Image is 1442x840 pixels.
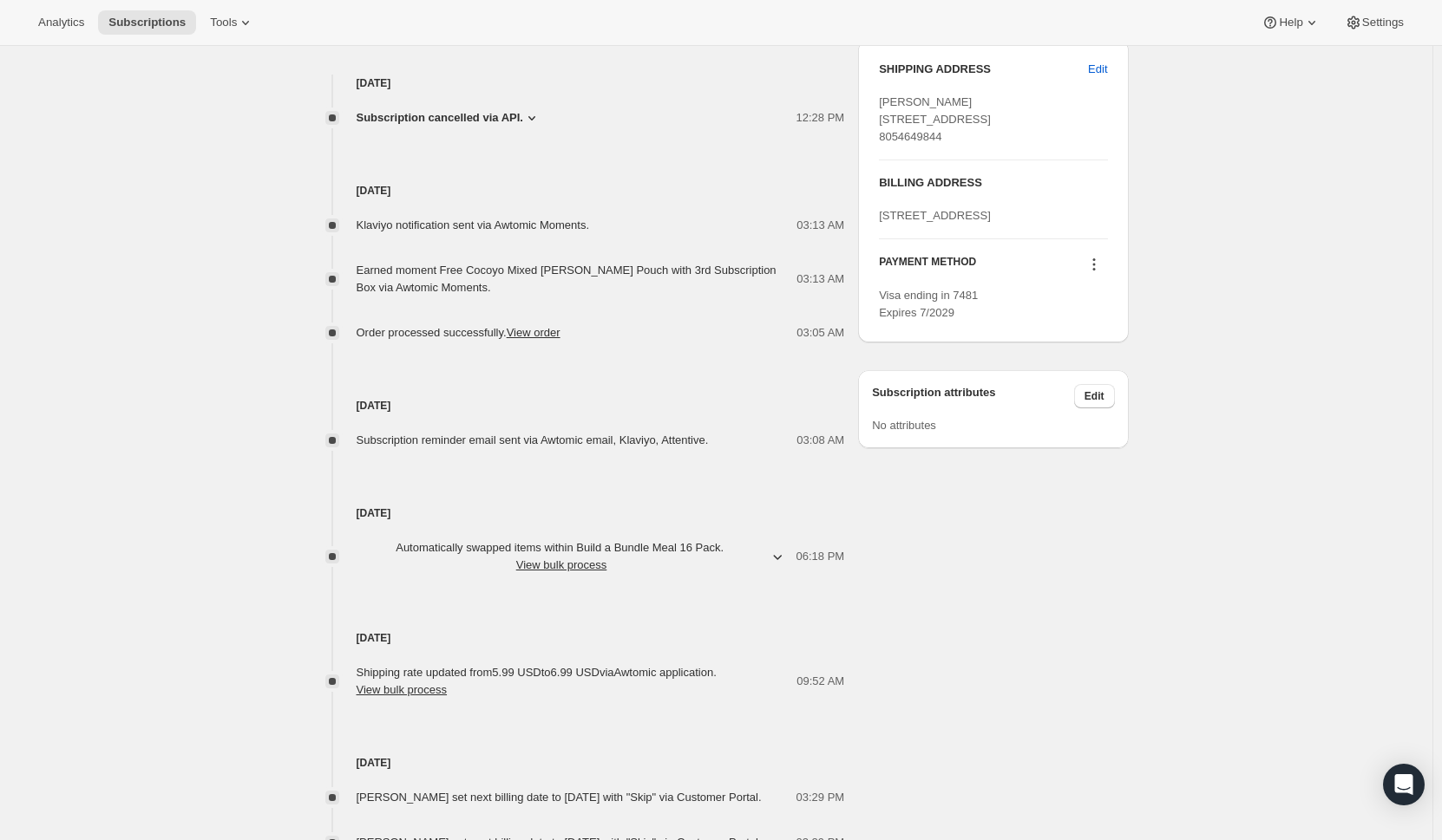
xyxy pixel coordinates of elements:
h3: Subscription attributes [872,384,1074,408]
span: No attributes [872,419,936,432]
span: Help [1279,16,1302,29]
h3: PAYMENT METHOD [879,255,976,278]
span: 03:13 AM [796,270,844,288]
button: Automatically swapped items within Build a Bundle Meal 16 Pack. View bulk process [346,534,796,579]
span: Settings [1362,16,1404,29]
button: View bulk process [357,683,448,696]
span: Subscriptions [108,16,186,29]
span: Order processed successfully. [357,326,560,339]
h3: BILLING ADDRESS [879,174,1107,192]
span: Edit [1085,389,1104,403]
button: Edit [1078,55,1118,83]
button: Tools [200,10,265,35]
h4: [DATE] [305,397,845,414]
span: 03:13 AM [796,217,844,234]
span: Visa ending in 7481 Expires 7/2029 [879,289,978,319]
span: 03:29 PM [796,789,845,806]
span: Shipping rate updated from 5.99 USD to 6.99 USD via Awtomic application . [357,666,717,696]
h3: SHIPPING ADDRESS [879,61,1088,78]
span: Analytics [38,16,84,29]
h4: [DATE] [305,505,845,522]
button: Analytics [28,10,95,35]
h4: [DATE] [305,182,845,199]
span: [PERSON_NAME] set next billing date to [DATE] with "Skip" via Customer Portal. [357,791,762,804]
span: Subscription cancelled via API. [357,109,523,127]
span: 09:52 AM [796,673,844,690]
div: Open Intercom Messenger [1383,764,1425,805]
h4: [DATE] [305,754,845,772]
span: Tools [210,16,237,29]
h4: [DATE] [305,629,845,647]
button: Settings [1334,10,1414,35]
button: Help [1251,10,1330,35]
button: Subscription cancelled via API. [357,109,541,127]
span: Automatically swapped items within Build a Bundle Meal 16 Pack . [357,539,767,574]
span: 12:28 PM [796,109,845,127]
span: 03:08 AM [796,432,844,449]
span: 03:05 AM [796,324,844,342]
span: Edit [1088,61,1107,78]
span: 06:18 PM [796,548,845,565]
span: [PERSON_NAME] [STREET_ADDRESS] 8054649844 [879,95,991,143]
button: Edit [1074,384,1115,408]
button: View bulk process [516,558,607,571]
span: Klaviyo notification sent via Awtomic Moments. [357,218,590,231]
button: Subscriptions [98,10,196,35]
span: Earned moment Free Cocoyo Mixed [PERSON_NAME] Pouch with 3rd Subscription Box via Awtomic Moments. [357,264,777,294]
h4: [DATE] [305,75,845,92]
span: Subscription reminder email sent via Awtomic email, Klaviyo, Attentive. [357,433,709,446]
span: [STREET_ADDRESS] [879,209,991,222]
a: View order [507,326,560,339]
